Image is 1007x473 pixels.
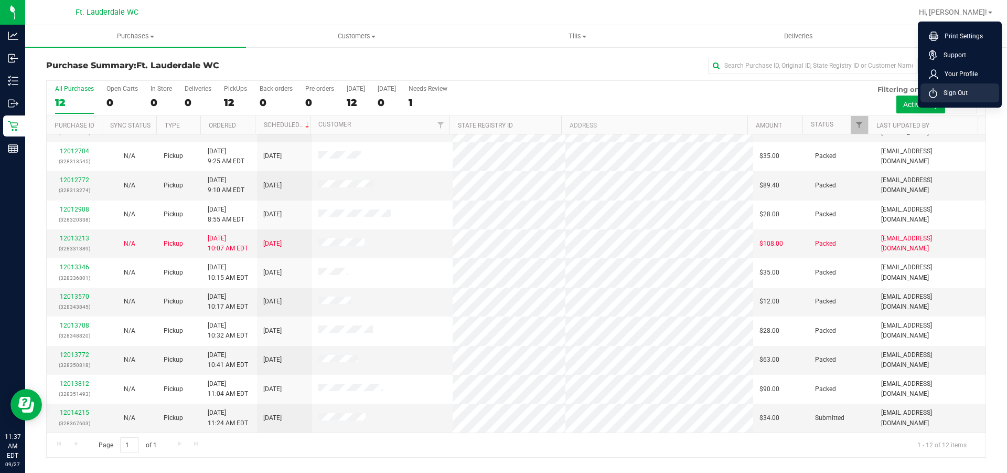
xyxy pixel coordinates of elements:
span: Packed [815,151,836,161]
div: Needs Review [409,85,447,92]
span: Packed [815,297,836,307]
button: N/A [124,151,135,161]
span: Pickup [164,297,183,307]
div: PickUps [224,85,247,92]
input: 1 [120,437,139,454]
span: [DATE] [263,151,282,161]
span: Packed [815,239,836,249]
span: [DATE] [263,181,282,191]
span: Not Applicable [124,327,135,334]
button: N/A [124,209,135,219]
span: $28.00 [759,326,779,336]
button: N/A [124,268,135,278]
a: Purchases [25,25,246,47]
div: 0 [151,97,172,109]
span: Not Applicable [124,414,135,422]
span: [DATE] 9:10 AM EDT [208,175,244,195]
a: 12013812 [60,380,89,387]
span: [EMAIL_ADDRESS][DOMAIN_NAME] [881,321,979,341]
a: Filter [432,116,449,134]
span: [EMAIL_ADDRESS][DOMAIN_NAME] [881,175,979,195]
a: 12012908 [60,206,89,213]
span: [DATE] [263,268,282,278]
span: $90.00 [759,384,779,394]
span: Packed [815,326,836,336]
span: [EMAIL_ADDRESS][DOMAIN_NAME] [881,292,979,312]
span: Customers [247,31,466,41]
span: Tills [467,31,687,41]
span: [DATE] 11:24 AM EDT [208,408,248,428]
span: Not Applicable [124,269,135,276]
span: 1 - 12 of 12 items [909,437,975,453]
a: Scheduled [264,121,312,129]
p: (328367603) [53,418,95,428]
button: N/A [124,326,135,336]
span: Packed [815,355,836,365]
span: Ft. Lauderdale WC [136,60,219,70]
span: Support [937,50,966,60]
div: 1 [409,97,447,109]
a: 12012704 [60,148,89,155]
span: Pickup [164,209,183,219]
div: [DATE] [347,85,365,92]
a: Last Updated By [876,122,929,129]
span: Pickup [164,268,183,278]
span: Packed [815,268,836,278]
span: Pickup [164,181,183,191]
div: Pre-orders [305,85,334,92]
span: [DATE] 10:07 AM EDT [208,234,248,254]
a: 12013708 [60,322,89,329]
inline-svg: Inbound [8,53,18,64]
input: Search Purchase ID, Original ID, State Registry ID or Customer Name... [708,58,918,73]
span: Not Applicable [124,152,135,160]
div: In Store [151,85,172,92]
span: Pickup [164,384,183,394]
p: (328313274) [53,185,95,195]
a: State Registry ID [458,122,513,129]
div: 0 [305,97,334,109]
button: N/A [124,355,135,365]
p: (328350818) [53,360,95,370]
span: Packed [815,209,836,219]
a: Amount [756,122,782,129]
div: 0 [260,97,293,109]
span: Not Applicable [124,182,135,189]
a: 12013213 [60,235,89,242]
a: Filter [851,116,868,134]
div: 0 [185,97,211,109]
span: $35.00 [759,268,779,278]
span: $108.00 [759,239,783,249]
li: Sign Out [920,83,999,102]
inline-svg: Outbound [8,98,18,109]
span: $35.00 [759,151,779,161]
span: [EMAIL_ADDRESS][DOMAIN_NAME] [881,205,979,225]
inline-svg: Retail [8,121,18,131]
span: [DATE] [263,413,282,423]
div: 0 [378,97,396,109]
p: 09/27 [5,460,20,468]
a: 12013570 [60,293,89,300]
span: $89.40 [759,181,779,191]
div: Back-orders [260,85,293,92]
div: 12 [55,97,94,109]
span: [DATE] 8:55 AM EDT [208,205,244,225]
span: Filtering on status: [877,85,946,93]
span: Hi, [PERSON_NAME]! [919,8,987,16]
span: Not Applicable [124,298,135,305]
span: Pickup [164,355,183,365]
inline-svg: Analytics [8,30,18,41]
inline-svg: Reports [8,143,18,154]
button: N/A [124,297,135,307]
p: (328313545) [53,156,95,166]
div: All Purchases [55,85,94,92]
span: Packed [815,181,836,191]
span: [DATE] 10:32 AM EDT [208,321,248,341]
span: [DATE] [263,239,282,249]
div: Deliveries [185,85,211,92]
span: Packed [815,384,836,394]
span: Sign Out [937,88,968,98]
span: $12.00 [759,297,779,307]
p: (328336801) [53,273,95,283]
a: Deliveries [688,25,909,47]
span: [EMAIL_ADDRESS][DOMAIN_NAME] [881,408,979,428]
